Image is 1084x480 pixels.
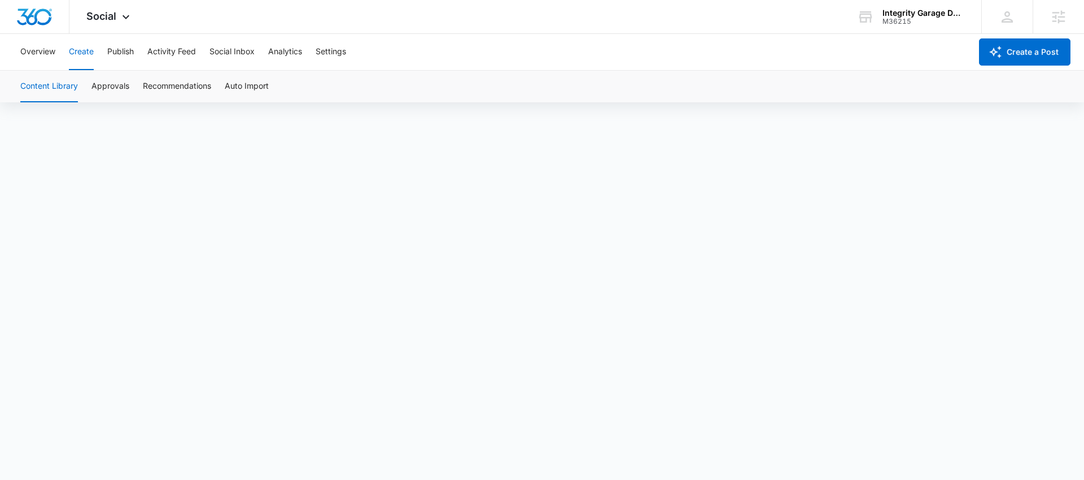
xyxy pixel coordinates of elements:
[20,71,78,102] button: Content Library
[86,10,116,22] span: Social
[143,71,211,102] button: Recommendations
[20,34,55,70] button: Overview
[209,34,255,70] button: Social Inbox
[882,8,965,18] div: account name
[69,34,94,70] button: Create
[147,34,196,70] button: Activity Feed
[225,71,269,102] button: Auto Import
[107,34,134,70] button: Publish
[316,34,346,70] button: Settings
[91,71,129,102] button: Approvals
[979,38,1070,66] button: Create a Post
[882,18,965,25] div: account id
[268,34,302,70] button: Analytics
